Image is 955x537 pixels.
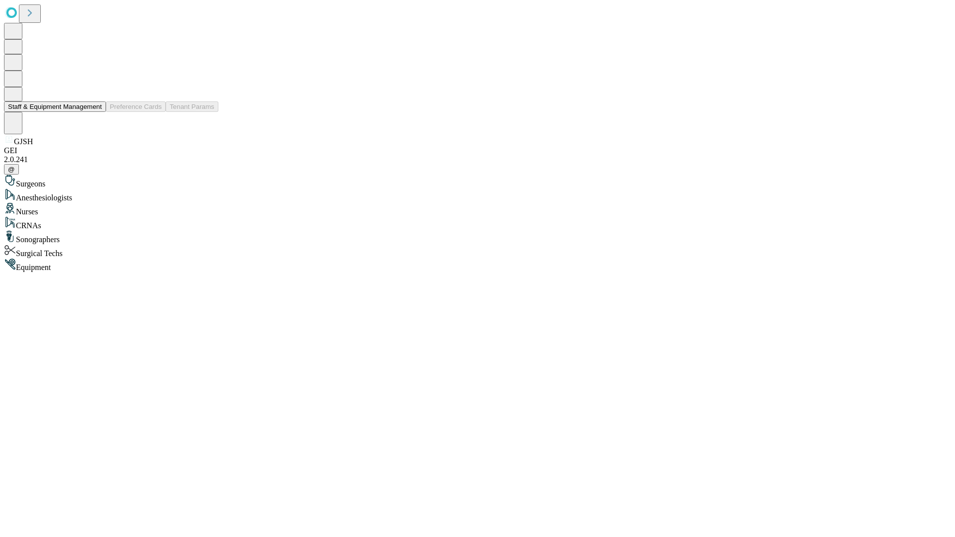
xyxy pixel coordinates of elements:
div: Anesthesiologists [4,188,951,202]
div: CRNAs [4,216,951,230]
div: GEI [4,146,951,155]
div: Surgical Techs [4,244,951,258]
div: Sonographers [4,230,951,244]
div: Surgeons [4,175,951,188]
span: @ [8,166,15,173]
span: GJSH [14,137,33,146]
button: Tenant Params [166,101,218,112]
div: Equipment [4,258,951,272]
button: Preference Cards [106,101,166,112]
div: 2.0.241 [4,155,951,164]
button: Staff & Equipment Management [4,101,106,112]
div: Nurses [4,202,951,216]
button: @ [4,164,19,175]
